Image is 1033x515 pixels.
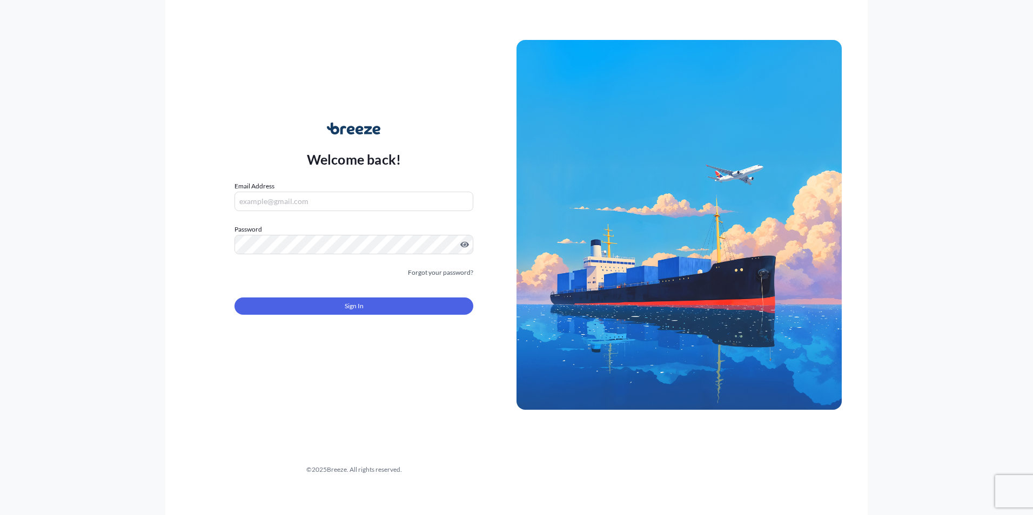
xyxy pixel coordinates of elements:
button: Show password [460,240,469,249]
img: Ship illustration [516,40,842,409]
p: Welcome back! [307,151,401,168]
input: example@gmail.com [234,192,473,211]
label: Email Address [234,181,274,192]
label: Password [234,224,473,235]
button: Sign In [234,297,473,315]
span: Sign In [345,301,364,311]
a: Forgot your password? [408,267,473,278]
div: © 2025 Breeze. All rights reserved. [191,464,516,475]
